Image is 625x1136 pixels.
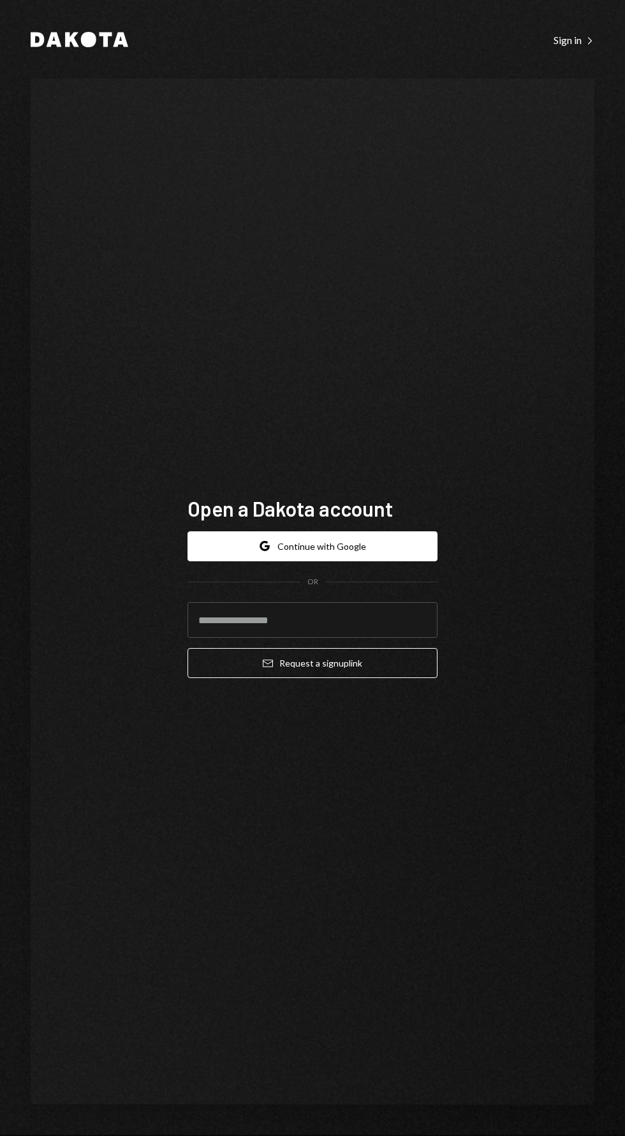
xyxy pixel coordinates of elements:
div: OR [307,577,318,587]
button: Request a signuplink [187,648,437,678]
h1: Open a Dakota account [187,496,437,521]
div: Sign in [554,34,594,47]
button: Continue with Google [187,531,437,561]
a: Sign in [554,33,594,47]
